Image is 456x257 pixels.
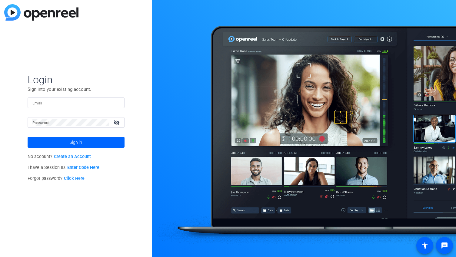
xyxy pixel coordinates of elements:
span: I have a Session ID. [28,165,99,170]
mat-label: Email [32,101,42,105]
mat-label: Password [32,121,50,125]
a: Enter Code Here [67,165,99,170]
span: Login [28,73,125,86]
mat-icon: message [441,242,448,249]
span: No account? [28,154,91,159]
mat-icon: accessibility [421,242,428,249]
p: Sign into your existing account. [28,86,125,93]
span: Forgot password? [28,176,85,181]
input: Enter Email Address [32,99,120,106]
button: Sign in [28,137,125,148]
mat-icon: visibility_off [110,118,125,127]
span: Sign in [70,135,82,150]
img: blue-gradient.svg [4,4,78,21]
a: Click Here [64,176,85,181]
a: Create an Account [54,154,91,159]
